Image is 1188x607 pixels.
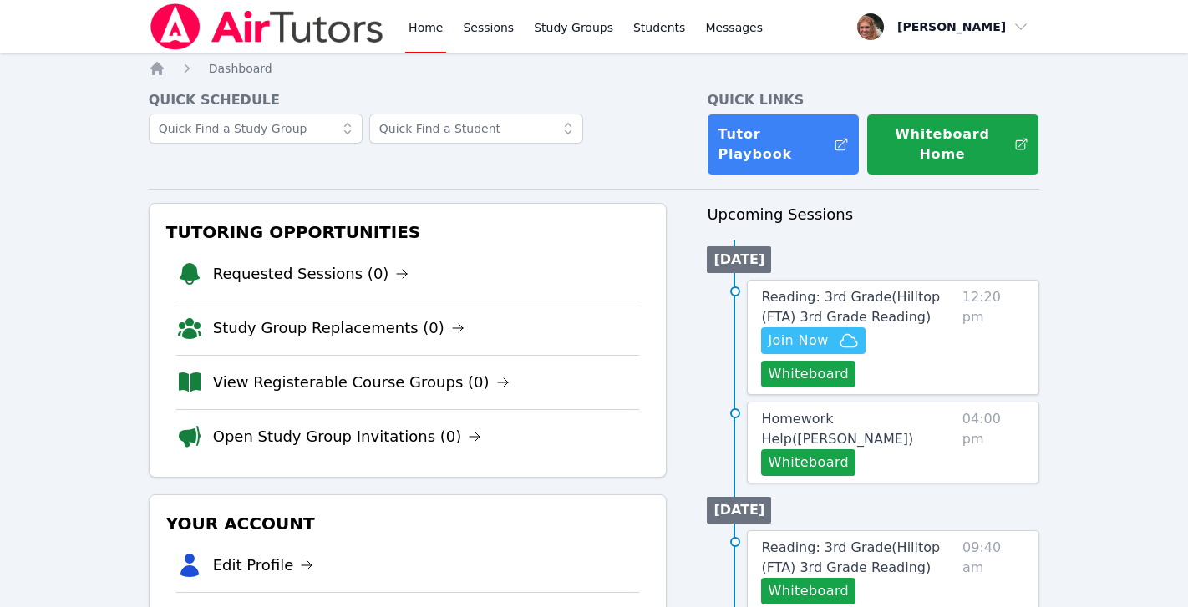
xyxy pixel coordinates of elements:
[163,217,653,247] h3: Tutoring Opportunities
[962,538,1025,604] span: 09:40 am
[209,60,272,77] a: Dashboard
[866,114,1039,175] button: Whiteboard Home
[213,371,510,394] a: View Registerable Course Groups (0)
[761,287,955,327] a: Reading: 3rd Grade(Hilltop (FTA) 3rd Grade Reading)
[149,90,668,110] h4: Quick Schedule
[213,262,409,286] a: Requested Sessions (0)
[761,409,955,449] a: Homework Help([PERSON_NAME])
[707,497,771,524] li: [DATE]
[705,19,763,36] span: Messages
[761,539,940,575] span: Reading: 3rd Grade ( Hilltop (FTA) 3rd Grade Reading )
[149,3,385,50] img: Air Tutors
[761,411,913,447] span: Homework Help ( [PERSON_NAME] )
[213,316,465,340] a: Study Group Replacements (0)
[149,60,1040,77] nav: Breadcrumb
[369,114,583,144] input: Quick Find a Student
[761,361,855,387] button: Whiteboard
[149,114,363,144] input: Quick Find a Study Group
[761,538,956,578] a: Reading: 3rd Grade(Hilltop (FTA) 3rd Grade Reading)
[707,114,860,175] a: Tutor Playbook
[209,62,272,75] span: Dashboard
[213,554,314,577] a: Edit Profile
[768,331,828,351] span: Join Now
[761,289,940,325] span: Reading: 3rd Grade ( Hilltop (FTA) 3rd Grade Reading )
[962,409,1025,476] span: 04:00 pm
[707,90,1039,110] h4: Quick Links
[213,425,482,448] a: Open Study Group Invitations (0)
[707,246,771,273] li: [DATE]
[761,449,855,476] button: Whiteboard
[707,203,1039,226] h3: Upcoming Sessions
[761,578,855,604] button: Whiteboard
[761,327,865,354] button: Join Now
[163,508,653,539] h3: Your Account
[962,287,1025,387] span: 12:20 pm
